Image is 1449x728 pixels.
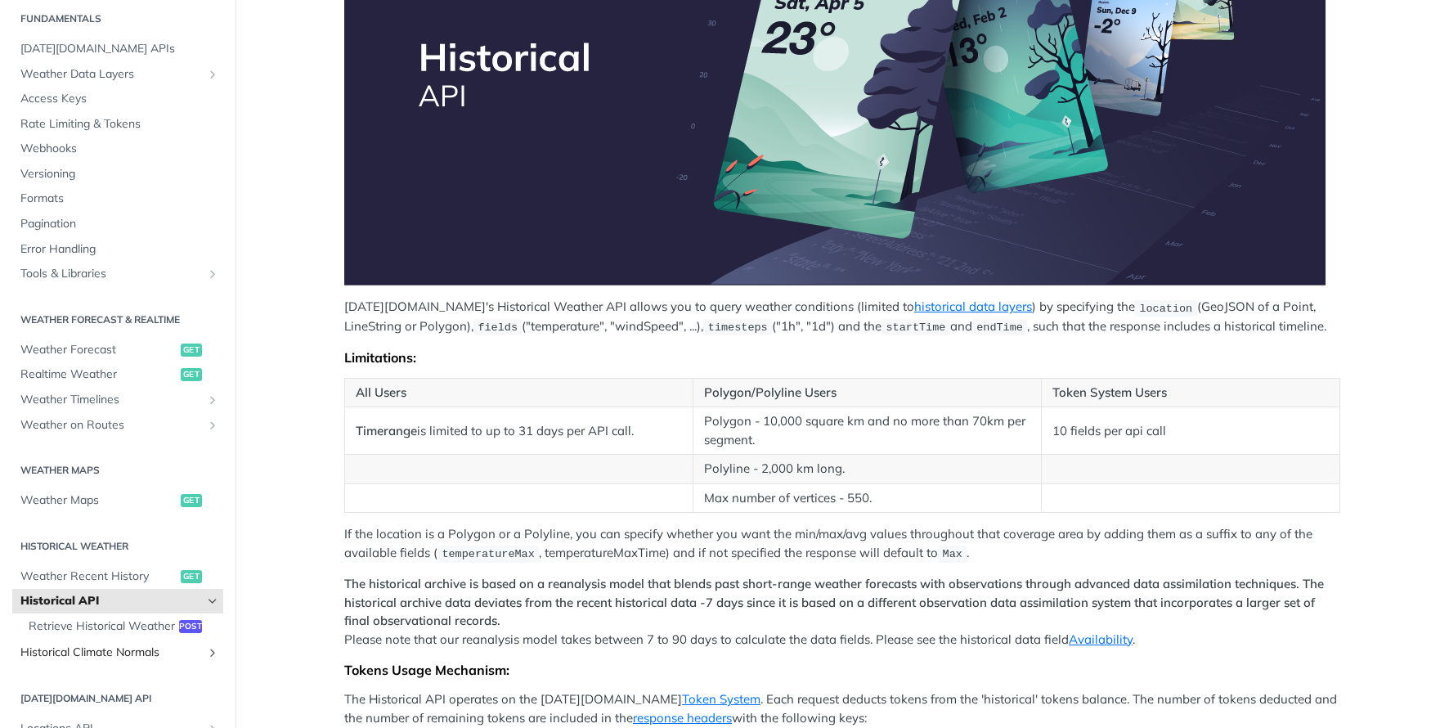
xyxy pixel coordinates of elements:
span: fields [478,321,518,334]
button: Show subpages for Weather Timelines [206,393,219,407]
a: Weather Mapsget [12,488,223,513]
span: get [181,344,202,357]
a: Access Keys [12,87,223,111]
div: Tokens Usage Mechanism: [344,662,1340,678]
th: Polygon/Polyline Users [693,378,1041,407]
span: Retrieve Historical Weather [29,618,175,635]
button: Hide subpages for Historical API [206,595,219,608]
h2: Weather Forecast & realtime [12,312,223,327]
a: Tools & LibrariesShow subpages for Tools & Libraries [12,262,223,286]
a: Weather on RoutesShow subpages for Weather on Routes [12,413,223,438]
h2: Historical Weather [12,539,223,554]
span: get [181,494,202,507]
p: [DATE][DOMAIN_NAME]'s Historical Weather API allows you to query weather conditions (limited to )... [344,298,1340,336]
span: [DATE][DOMAIN_NAME] APIs [20,41,219,57]
td: Polygon - 10,000 square km and no more than 70km per segment. [693,407,1041,455]
span: Realtime Weather [20,366,177,383]
a: Error Handling [12,237,223,262]
span: Historical Climate Normals [20,645,202,661]
span: Weather Data Layers [20,66,202,83]
td: Polyline - 2,000 km long. [693,455,1041,484]
a: Rate Limiting & Tokens [12,112,223,137]
h2: [DATE][DOMAIN_NAME] API [12,691,223,706]
span: temperatureMax [442,548,534,560]
span: Rate Limiting & Tokens [20,116,219,133]
button: Show subpages for Tools & Libraries [206,267,219,281]
a: Weather Data LayersShow subpages for Weather Data Layers [12,62,223,87]
a: Availability [1069,631,1133,647]
a: Realtime Weatherget [12,362,223,387]
span: endTime [976,321,1023,334]
span: Pagination [20,216,219,232]
a: Weather Recent Historyget [12,564,223,589]
span: Formats [20,191,219,207]
span: Webhooks [20,141,219,157]
td: 10 fields per api call [1041,407,1339,455]
p: Please note that our reanalysis model takes between 7 to 90 days to calculate the data fields. Pl... [344,575,1340,649]
a: Historical Climate NormalsShow subpages for Historical Climate Normals [12,640,223,665]
p: The Historical API operates on the [DATE][DOMAIN_NAME] . Each request deducts tokens from the 'hi... [344,690,1340,727]
span: location [1139,302,1192,314]
h2: Weather Maps [12,463,223,478]
span: get [181,570,202,583]
a: Retrieve Historical Weatherpost [20,614,223,639]
a: Weather Forecastget [12,338,223,362]
span: Weather Maps [20,492,177,509]
p: If the location is a Polygon or a Polyline, you can specify whether you want the min/max/avg valu... [344,525,1340,563]
span: Tools & Libraries [20,266,202,282]
strong: The historical archive is based on a reanalysis model that blends past short-range weather foreca... [344,576,1324,628]
span: Versioning [20,166,219,182]
span: Historical API [20,593,202,609]
th: All Users [345,378,693,407]
button: Show subpages for Weather on Routes [206,419,219,432]
a: Historical APIHide subpages for Historical API [12,589,223,613]
span: Access Keys [20,91,219,107]
a: Webhooks [12,137,223,161]
div: Limitations: [344,349,1340,366]
span: post [179,620,202,633]
a: Formats [12,186,223,211]
span: Weather Recent History [20,568,177,585]
button: Show subpages for Weather Data Layers [206,68,219,81]
a: Weather TimelinesShow subpages for Weather Timelines [12,388,223,412]
h2: Fundamentals [12,11,223,26]
a: [DATE][DOMAIN_NAME] APIs [12,37,223,61]
span: Weather on Routes [20,417,202,434]
button: Show subpages for Historical Climate Normals [206,646,219,659]
strong: Timerange [356,423,417,438]
td: Max number of vertices - 550. [693,483,1041,513]
a: historical data layers [914,299,1032,314]
span: Weather Timelines [20,392,202,408]
span: startTime [886,321,945,334]
a: Versioning [12,162,223,186]
a: Pagination [12,212,223,236]
a: response headers [633,710,732,726]
span: Max [943,548,962,560]
td: is limited to up to 31 days per API call. [345,407,693,455]
span: Weather Forecast [20,342,177,358]
span: Error Handling [20,241,219,258]
th: Token System Users [1041,378,1339,407]
a: Token System [682,691,760,707]
span: timesteps [708,321,768,334]
span: get [181,368,202,381]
